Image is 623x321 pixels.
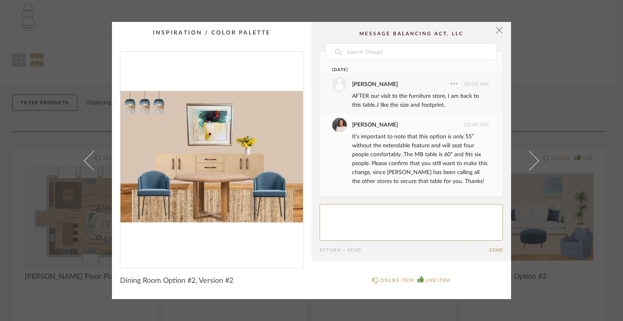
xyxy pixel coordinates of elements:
[489,248,503,253] button: Send
[120,276,233,285] span: Dining Room Option #2, Version #2
[332,67,474,73] div: [DATE]
[320,248,489,253] div: Return = Send
[352,92,489,110] div: AFTER our visit to the furniture store, I am back to this table..I like the size and footprint.
[380,276,413,284] div: DISLIKE ITEM
[346,44,496,60] input: Search Thread
[352,80,398,89] div: [PERSON_NAME]
[332,118,489,132] div: 10:40 AM
[425,276,450,284] div: LIKE ITEM
[352,121,398,129] div: [PERSON_NAME]
[332,77,489,92] div: 10:06 AM
[352,132,489,186] div: It’s important to note that this option is only 55” without the extendable feature and will seat ...
[491,22,507,38] button: Close
[120,52,303,261] img: 4a077721-43ce-4654-a005-4cf2731bc6e9_1000x1000.jpg
[120,52,303,261] div: 0
[332,118,347,132] img: PEGGY HERRMANN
